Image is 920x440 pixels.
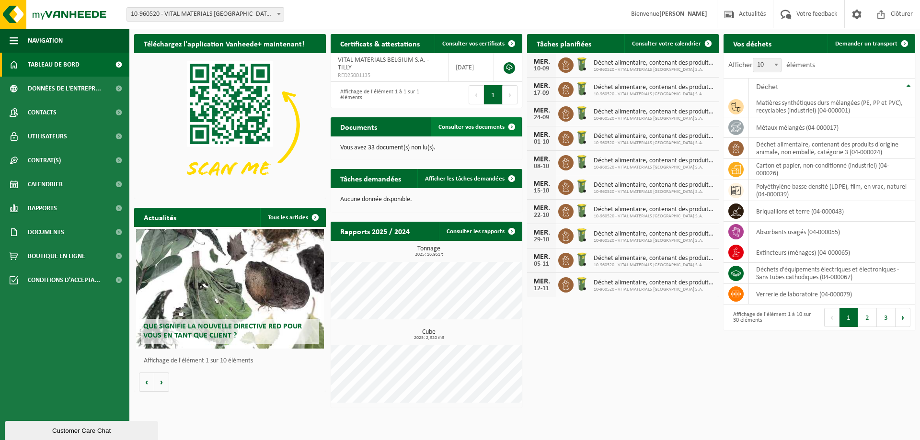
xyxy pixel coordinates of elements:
a: Demander un transport [828,34,914,53]
span: Utilisateurs [28,124,67,148]
div: 01-10 [532,139,551,146]
span: 10-960520 - VITAL MATERIALS [GEOGRAPHIC_DATA] S.A. [594,91,714,97]
div: MER. [532,204,551,212]
div: MER. [532,107,551,114]
div: 12-11 [532,285,551,292]
span: Déchet alimentaire, contenant des produits d'origine animale, non emballé, catég... [594,279,714,287]
span: 10-960520 - VITAL MATERIALS [GEOGRAPHIC_DATA] S.A. [594,262,714,268]
span: 10-960520 - VITAL MATERIALS [GEOGRAPHIC_DATA] S.A. [594,67,714,73]
button: Previous [469,85,484,104]
img: WB-0140-HPE-GN-50 [574,105,590,121]
span: Que signifie la nouvelle directive RED pour vous en tant que client ? [143,323,302,339]
span: Tableau de bord [28,53,80,77]
div: 22-10 [532,212,551,219]
td: déchets d'équipements électriques et électroniques - Sans tubes cathodiques (04-000067) [749,263,915,284]
span: 2025: 16,951 t [335,252,522,257]
div: MER. [532,180,551,188]
h2: Actualités [134,208,186,226]
div: 08-10 [532,163,551,170]
span: 10-960520 - VITAL MATERIALS [GEOGRAPHIC_DATA] S.A. [594,214,714,219]
span: Déchet alimentaire, contenant des produits d'origine animale, non emballé, catég... [594,59,714,67]
div: 29-10 [532,237,551,243]
img: WB-0140-HPE-GN-50 [574,154,590,170]
span: Calendrier [28,172,63,196]
button: Previous [824,308,839,327]
a: Consulter vos certificats [435,34,521,53]
div: MER. [532,156,551,163]
button: Next [896,308,910,327]
span: Déchet alimentaire, contenant des produits d'origine animale, non emballé, catég... [594,230,714,238]
span: Déchet alimentaire, contenant des produits d'origine animale, non emballé, catég... [594,157,714,165]
span: 2025: 2,920 m3 [335,336,522,340]
td: briquaillons et terre (04-000043) [749,201,915,222]
button: Volgende [154,372,169,392]
div: Affichage de l'élément 1 à 1 sur 1 éléments [335,84,422,105]
div: 05-11 [532,261,551,268]
span: 10-960520 - VITAL MATERIALS BELGIUM S.A. - TILLY [126,7,284,22]
img: WB-0140-HPE-GN-50 [574,203,590,219]
span: Contrat(s) [28,148,61,172]
h2: Vos déchets [724,34,781,53]
iframe: chat widget [5,419,160,440]
p: Affichage de l'élément 1 sur 10 éléments [144,358,321,364]
label: Afficher éléments [728,61,815,69]
h3: Tonnage [335,246,522,257]
div: MER. [532,58,551,66]
span: Déchet alimentaire, contenant des produits d'origine animale, non emballé, catég... [594,133,714,140]
span: Navigation [28,29,63,53]
span: Boutique en ligne [28,244,85,268]
h3: Cube [335,329,522,340]
div: 24-09 [532,114,551,121]
span: Documents [28,220,64,244]
div: MER. [532,82,551,90]
div: MER. [532,278,551,285]
td: déchet alimentaire, contenant des produits d'origine animale, non emballé, catégorie 3 (04-000024) [749,138,915,159]
span: Consulter vos documents [438,124,505,130]
td: métaux mélangés (04-000017) [749,117,915,138]
span: 10 [753,58,781,72]
div: MER. [532,229,551,237]
div: 15-10 [532,188,551,194]
div: MER. [532,131,551,139]
a: Afficher les tâches demandées [417,169,521,188]
span: 10-960520 - VITAL MATERIALS [GEOGRAPHIC_DATA] S.A. [594,165,714,170]
button: 1 [839,308,858,327]
td: extincteurs (ménages) (04-000065) [749,242,915,263]
h2: Rapports 2025 / 2024 [331,222,419,240]
button: 3 [877,308,896,327]
button: 2 [858,308,877,327]
img: WB-0140-HPE-GN-50 [574,251,590,268]
div: MER. [532,253,551,261]
span: Déchet alimentaire, contenant des produits d'origine animale, non emballé, catég... [594,84,714,91]
img: WB-0140-HPE-GN-50 [574,80,590,97]
span: Déchet alimentaire, contenant des produits d'origine animale, non emballé, catég... [594,108,714,116]
p: Aucune donnée disponible. [340,196,513,203]
span: 10-960520 - VITAL MATERIALS [GEOGRAPHIC_DATA] S.A. [594,116,714,122]
span: Données de l'entrepr... [28,77,101,101]
span: 10-960520 - VITAL MATERIALS [GEOGRAPHIC_DATA] S.A. [594,189,714,195]
button: Next [503,85,517,104]
span: Déchet alimentaire, contenant des produits d'origine animale, non emballé, catég... [594,181,714,189]
a: Consulter les rapports [439,222,521,241]
span: Déchet [756,83,778,91]
div: 17-09 [532,90,551,97]
a: Que signifie la nouvelle directive RED pour vous en tant que client ? [136,229,324,349]
h2: Téléchargez l'application Vanheede+ maintenant! [134,34,314,53]
span: Déchet alimentaire, contenant des produits d'origine animale, non emballé, catég... [594,206,714,214]
div: Affichage de l'élément 1 à 10 sur 30 éléments [728,307,815,328]
td: verrerie de laboratoire (04-000079) [749,284,915,305]
a: Consulter vos documents [431,117,521,136]
span: VITAL MATERIALS BELGIUM S.A. - TILLY [338,56,429,71]
h2: Documents [331,117,387,136]
img: WB-0140-HPE-GN-50 [574,276,590,292]
p: Vous avez 33 document(s) non lu(s). [340,145,513,151]
span: 10-960520 - VITAL MATERIALS BELGIUM S.A. - TILLY [127,8,284,21]
span: 10-960520 - VITAL MATERIALS [GEOGRAPHIC_DATA] S.A. [594,238,714,244]
span: Contacts [28,101,57,124]
a: Consulter votre calendrier [624,34,718,53]
td: matières synthétiques durs mélangées (PE, PP et PVC), recyclables (industriel) (04-000001) [749,96,915,117]
button: 1 [484,85,503,104]
img: WB-0140-HPE-GN-50 [574,178,590,194]
h2: Certificats & attestations [331,34,429,53]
